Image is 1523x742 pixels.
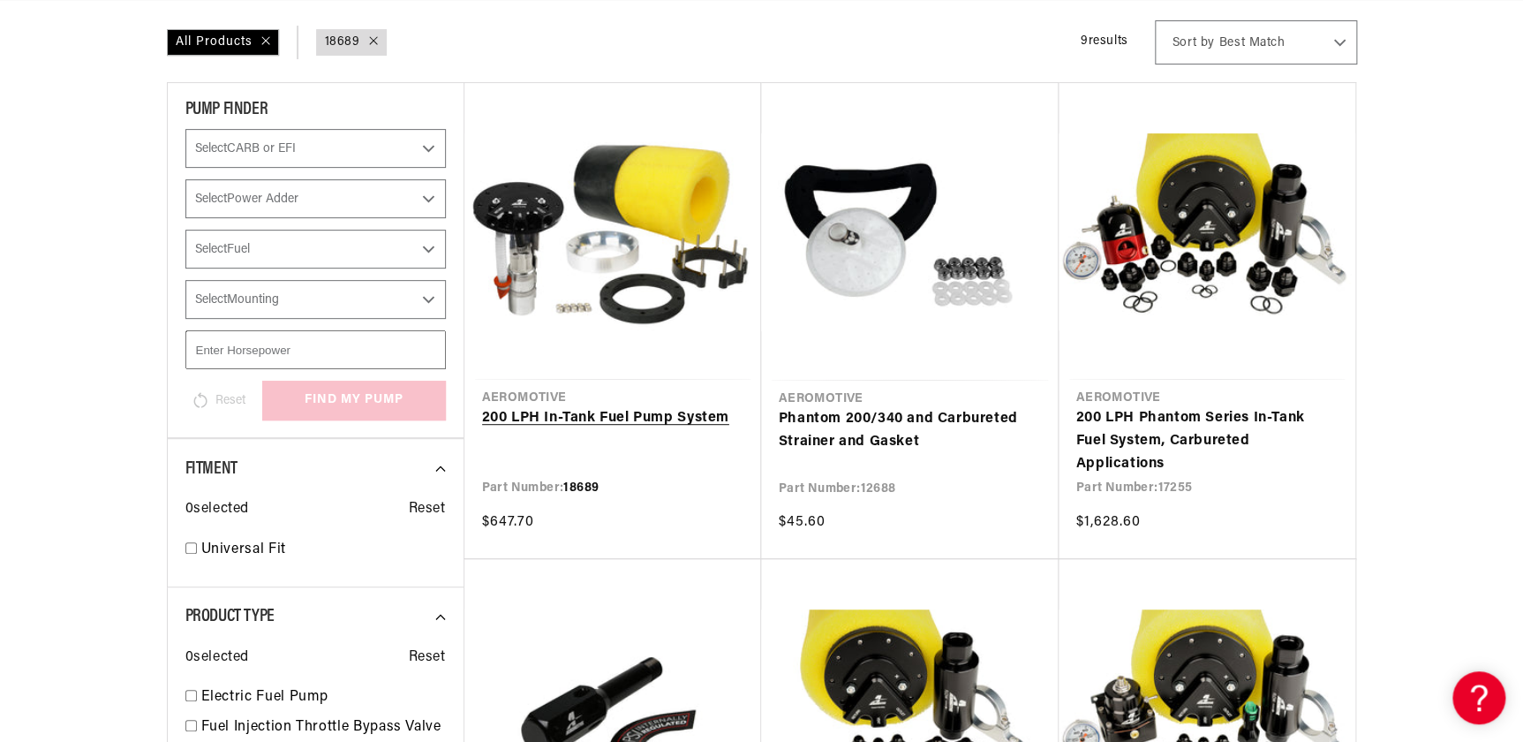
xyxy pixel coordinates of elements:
[482,407,743,430] a: 200 LPH In-Tank Fuel Pump System
[185,608,275,625] span: Product Type
[185,230,446,269] select: Fuel
[325,33,360,52] a: 18689
[1076,407,1338,475] a: 200 LPH Phantom Series In-Tank Fuel System, Carbureted Applications
[1172,34,1215,52] span: Sort by
[185,280,446,319] select: Mounting
[409,498,446,521] span: Reset
[1155,20,1357,64] select: Sort by
[185,498,249,521] span: 0 selected
[185,460,237,478] span: Fitment
[185,129,446,168] select: CARB or EFI
[201,539,446,562] a: Universal Fit
[185,647,249,670] span: 0 selected
[185,101,268,118] span: PUMP FINDER
[409,647,446,670] span: Reset
[185,179,446,218] select: Power Adder
[185,330,446,369] input: Enter Horsepower
[167,29,279,56] div: All Products
[1081,34,1128,48] span: 9 results
[201,686,446,709] a: Electric Fuel Pump
[779,408,1041,453] a: Phantom 200/340 and Carbureted Strainer and Gasket
[201,716,446,739] a: Fuel Injection Throttle Bypass Valve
